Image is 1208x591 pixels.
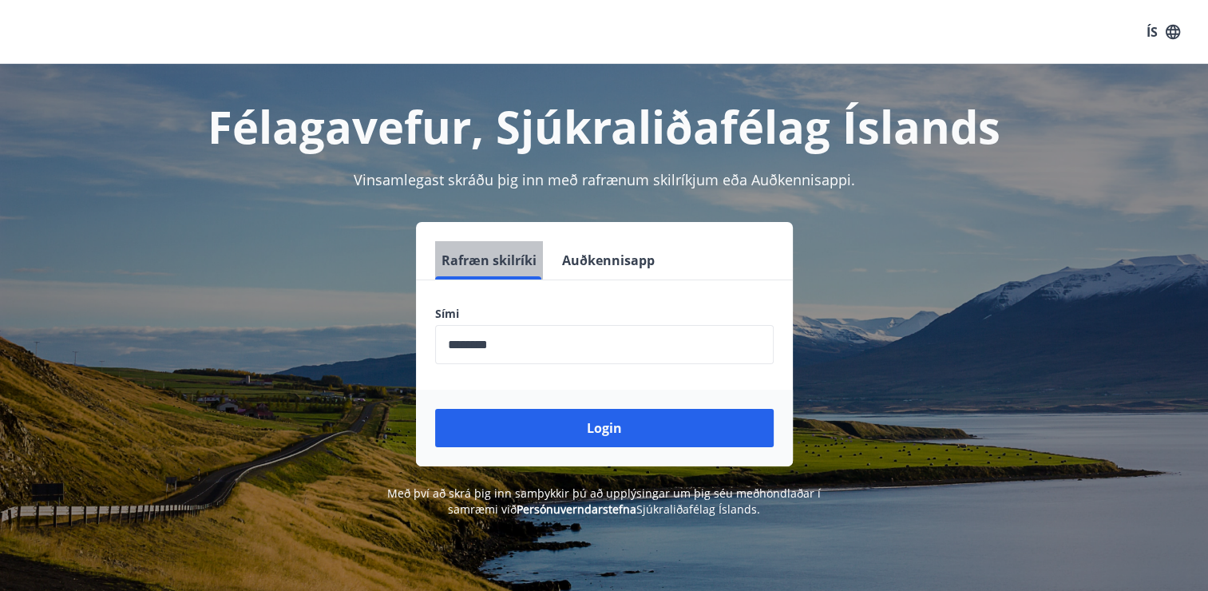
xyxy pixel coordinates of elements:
[1138,18,1189,46] button: ÍS
[387,486,821,517] span: Með því að skrá þig inn samþykkir þú að upplýsingar um þig séu meðhöndlaðar í samræmi við Sjúkral...
[435,409,774,447] button: Login
[556,241,661,280] button: Auðkennisapp
[354,170,855,189] span: Vinsamlegast skráðu þig inn með rafrænum skilríkjum eða Auðkennisappi.
[517,502,636,517] a: Persónuverndarstefna
[49,96,1160,157] h1: Félagavefur, Sjúkraliðafélag Íslands
[435,241,543,280] button: Rafræn skilríki
[435,306,774,322] label: Sími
